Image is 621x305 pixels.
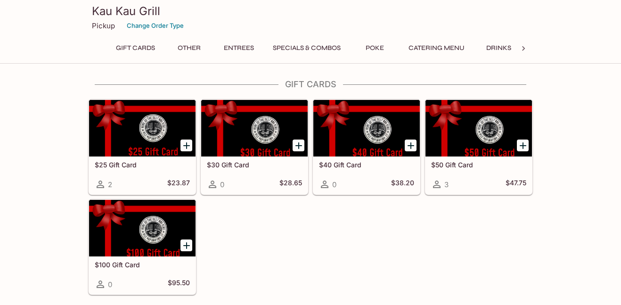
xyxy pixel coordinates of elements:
a: $25 Gift Card2$23.87 [89,99,196,195]
button: Poke [353,41,396,55]
div: $100 Gift Card [89,200,196,256]
button: Change Order Type [123,18,188,33]
div: $50 Gift Card [425,100,532,157]
h4: Gift Cards [88,79,533,90]
a: $40 Gift Card0$38.20 [313,99,420,195]
button: Add $30 Gift Card [293,140,304,151]
h5: $30 Gift Card [207,161,302,169]
h5: $23.87 [167,179,190,190]
button: Add $40 Gift Card [405,140,417,151]
span: 2 [108,180,112,189]
a: $50 Gift Card3$47.75 [425,99,532,195]
h5: $100 Gift Card [95,261,190,269]
h5: $28.65 [279,179,302,190]
h3: Kau Kau Grill [92,4,529,18]
span: 0 [332,180,336,189]
h5: $38.20 [391,179,414,190]
button: Drinks [477,41,520,55]
button: Add $50 Gift Card [517,140,529,151]
h5: $47.75 [506,179,526,190]
button: Add $100 Gift Card [180,239,192,251]
span: 3 [444,180,449,189]
span: 0 [108,280,112,289]
h5: $50 Gift Card [431,161,526,169]
h5: $40 Gift Card [319,161,414,169]
button: Catering Menu [403,41,470,55]
a: $100 Gift Card0$95.50 [89,199,196,295]
button: Add $25 Gift Card [180,140,192,151]
a: $30 Gift Card0$28.65 [201,99,308,195]
div: $30 Gift Card [201,100,308,157]
p: Pickup [92,21,115,30]
span: 0 [220,180,224,189]
h5: $95.50 [168,279,190,290]
div: $25 Gift Card [89,100,196,157]
button: Specials & Combos [268,41,346,55]
button: Entrees [218,41,260,55]
button: Other [168,41,210,55]
h5: $25 Gift Card [95,161,190,169]
button: Gift Cards [111,41,160,55]
div: $40 Gift Card [313,100,420,157]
